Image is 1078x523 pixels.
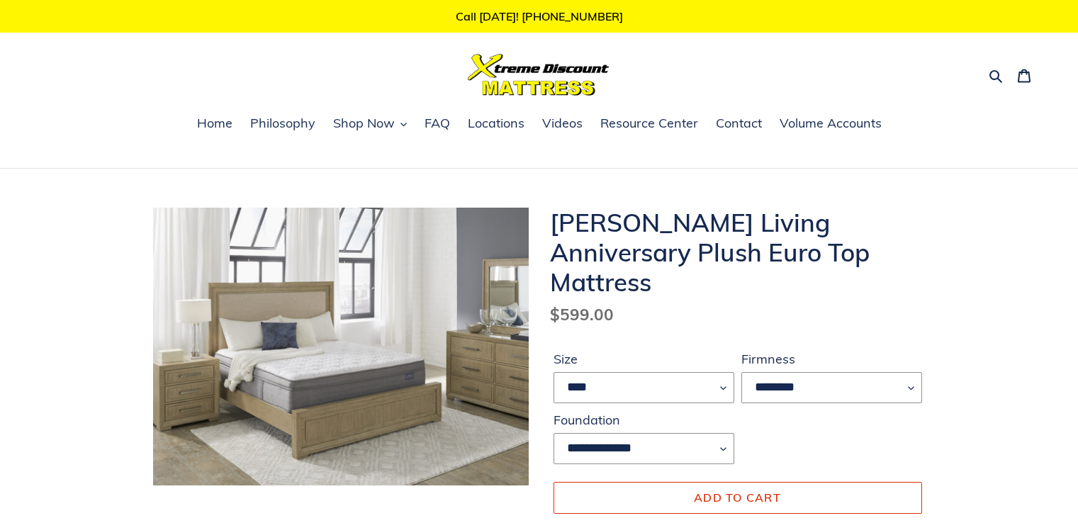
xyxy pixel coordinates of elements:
span: Volume Accounts [780,115,882,132]
label: Size [554,349,734,369]
span: Locations [468,115,524,132]
button: Shop Now [326,113,414,135]
span: $599.00 [550,304,614,325]
a: Videos [535,113,590,135]
h1: [PERSON_NAME] Living Anniversary Plush Euro Top Mattress [550,208,926,297]
a: Resource Center [593,113,705,135]
a: Contact [709,113,769,135]
a: FAQ [417,113,457,135]
label: Firmness [741,349,922,369]
a: Volume Accounts [773,113,889,135]
span: FAQ [425,115,450,132]
span: Add to cart [694,490,781,505]
span: Contact [716,115,762,132]
a: Philosophy [243,113,322,135]
span: Resource Center [600,115,698,132]
button: Add to cart [554,482,922,513]
span: Home [197,115,232,132]
span: Philosophy [250,115,315,132]
img: Xtreme Discount Mattress [468,54,610,96]
span: Videos [542,115,583,132]
a: Locations [461,113,532,135]
a: Home [190,113,240,135]
span: Shop Now [333,115,395,132]
label: Foundation [554,410,734,429]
